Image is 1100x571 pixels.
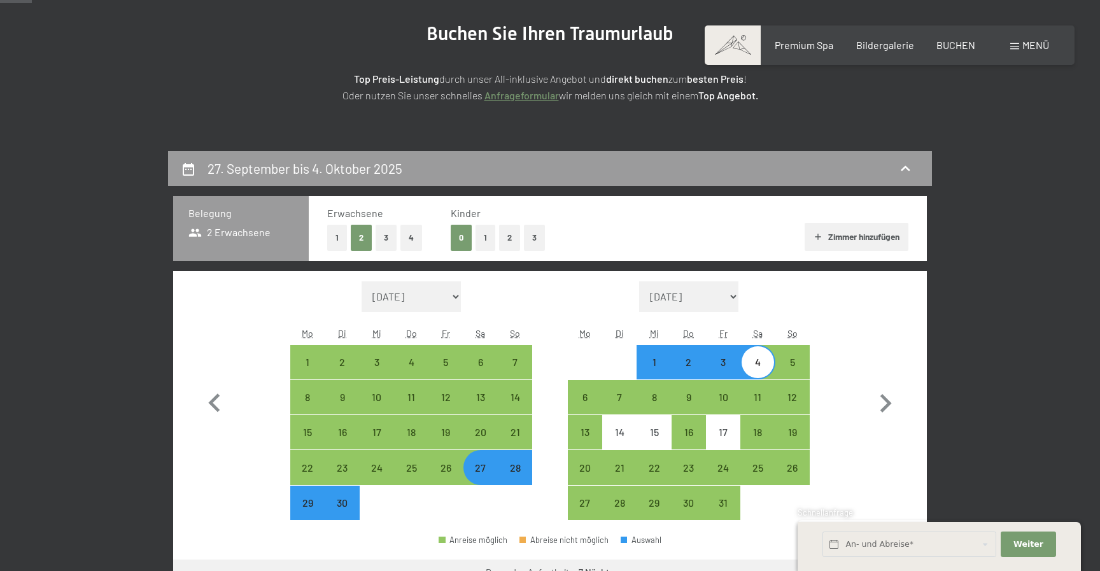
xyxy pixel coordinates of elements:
div: 18 [742,427,773,459]
div: 11 [395,392,427,424]
div: Wed Sep 17 2025 [360,415,394,449]
div: Anreise möglich [672,486,706,520]
div: 10 [361,392,393,424]
div: 17 [707,427,739,459]
div: 6 [465,357,497,389]
div: Anreise möglich [498,450,532,484]
div: 30 [673,498,705,530]
button: 3 [524,225,545,251]
div: Anreise möglich [394,450,428,484]
div: Anreise möglich [428,415,463,449]
div: Tue Sep 30 2025 [325,486,359,520]
div: Anreise möglich [672,415,706,449]
button: 1 [476,225,495,251]
div: Anreise möglich [568,415,602,449]
span: 2 Erwachsene [188,225,271,239]
div: Sat Sep 27 2025 [463,450,498,484]
div: Fri Oct 03 2025 [706,345,740,379]
div: Tue Oct 14 2025 [602,415,637,449]
div: 7 [499,357,531,389]
div: 3 [707,357,739,389]
div: Anreise möglich [740,380,775,414]
div: Sat Oct 04 2025 [740,345,775,379]
div: 17 [361,427,393,459]
div: Mon Oct 06 2025 [568,380,602,414]
div: Anreise nicht möglich [602,415,637,449]
div: Anreise möglich [672,380,706,414]
div: 14 [603,427,635,459]
abbr: Donnerstag [683,328,694,339]
div: Fri Oct 24 2025 [706,450,740,484]
div: Thu Sep 18 2025 [394,415,428,449]
div: Thu Oct 02 2025 [672,345,706,379]
div: 10 [707,392,739,424]
div: 4 [742,357,773,389]
div: Fri Sep 26 2025 [428,450,463,484]
div: 30 [326,498,358,530]
div: 22 [292,463,323,495]
div: 9 [326,392,358,424]
div: Anreise möglich [498,380,532,414]
div: Wed Oct 08 2025 [637,380,671,414]
div: Anreise möglich [568,450,602,484]
div: 1 [638,357,670,389]
div: 13 [465,392,497,424]
div: Fri Sep 19 2025 [428,415,463,449]
div: Anreise möglich [325,450,359,484]
div: 12 [777,392,808,424]
div: Mon Sep 08 2025 [290,380,325,414]
span: Buchen Sie Ihren Traumurlaub [427,22,673,45]
div: Mon Sep 29 2025 [290,486,325,520]
div: Wed Oct 22 2025 [637,450,671,484]
a: Bildergalerie [856,39,914,51]
div: Anreise möglich [740,345,775,379]
div: Wed Oct 29 2025 [637,486,671,520]
div: Anreise möglich [394,345,428,379]
div: Anreise möglich [290,380,325,414]
div: Anreise möglich [706,380,740,414]
div: 15 [292,427,323,459]
span: Schnellanfrage [798,507,853,518]
div: Thu Sep 04 2025 [394,345,428,379]
div: Mon Oct 13 2025 [568,415,602,449]
strong: direkt buchen [606,73,668,85]
div: 24 [361,463,393,495]
div: Thu Oct 23 2025 [672,450,706,484]
div: 24 [707,463,739,495]
button: Vorheriger Monat [196,281,233,521]
div: 14 [499,392,531,424]
div: Fri Oct 31 2025 [706,486,740,520]
div: Anreise möglich [360,380,394,414]
div: Anreise möglich [325,380,359,414]
div: Wed Sep 03 2025 [360,345,394,379]
h2: 27. September bis 4. Oktober 2025 [208,160,402,176]
span: Weiter [1013,539,1043,550]
div: Sat Sep 06 2025 [463,345,498,379]
div: Tue Sep 09 2025 [325,380,359,414]
div: 23 [673,463,705,495]
div: Tue Sep 16 2025 [325,415,359,449]
div: 7 [603,392,635,424]
div: Anreise nicht möglich [637,415,671,449]
div: 8 [292,392,323,424]
div: Auswahl [621,536,661,544]
strong: besten Preis [687,73,744,85]
div: Tue Oct 07 2025 [602,380,637,414]
div: 22 [638,463,670,495]
div: Wed Sep 10 2025 [360,380,394,414]
strong: Top Preis-Leistung [354,73,439,85]
a: Premium Spa [775,39,833,51]
span: Menü [1022,39,1049,51]
div: 5 [430,357,462,389]
abbr: Mittwoch [650,328,659,339]
span: BUCHEN [936,39,975,51]
div: 13 [569,427,601,459]
div: Fri Sep 12 2025 [428,380,463,414]
abbr: Dienstag [338,328,346,339]
div: Tue Oct 28 2025 [602,486,637,520]
div: Wed Sep 24 2025 [360,450,394,484]
div: 25 [395,463,427,495]
div: 16 [673,427,705,459]
div: Anreise möglich [775,450,810,484]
